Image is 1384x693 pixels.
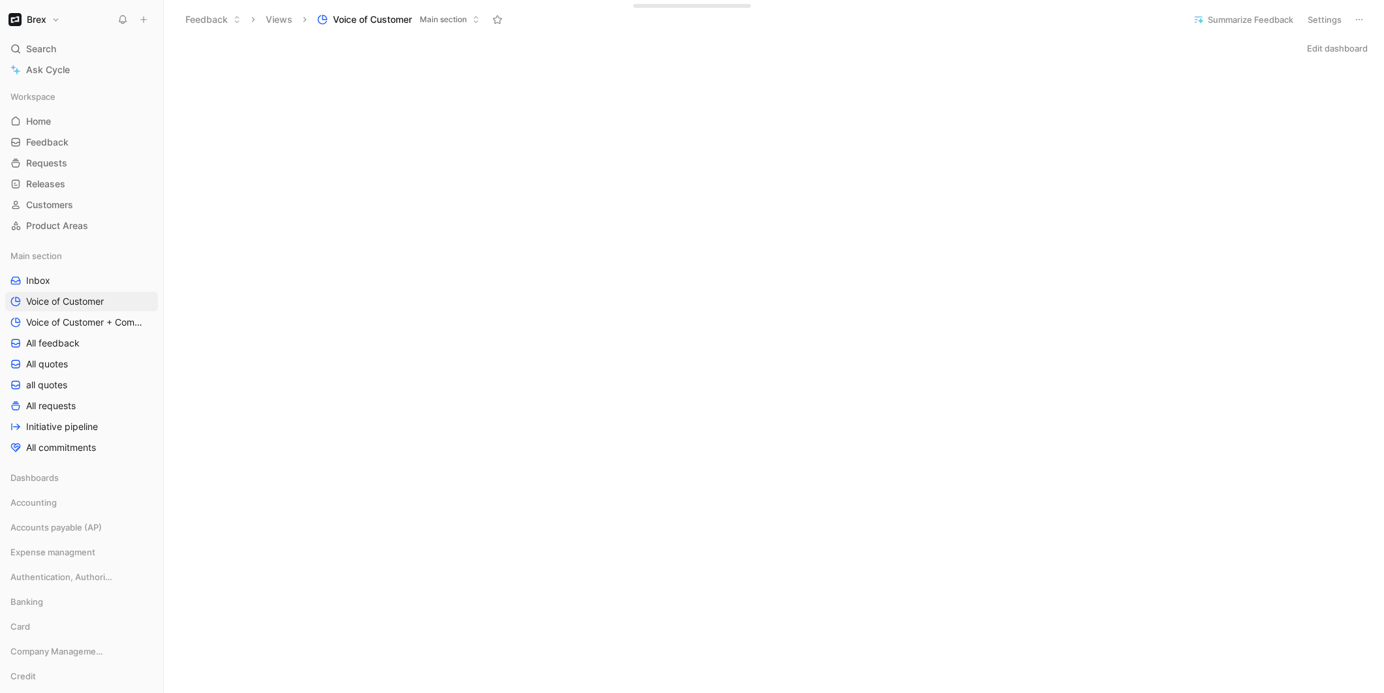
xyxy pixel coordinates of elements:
[5,666,158,690] div: Credit
[26,198,73,211] span: Customers
[26,295,104,308] span: Voice of Customer
[10,249,62,262] span: Main section
[5,87,158,106] div: Workspace
[5,354,158,374] a: All quotes
[5,112,158,131] a: Home
[5,271,158,290] a: Inbox
[26,274,50,287] span: Inbox
[5,438,158,457] a: All commitments
[420,13,467,26] span: Main section
[10,521,102,534] span: Accounts payable (AP)
[5,517,158,541] div: Accounts payable (AP)
[27,14,46,25] h1: Brex
[260,10,298,29] button: Views
[26,441,96,454] span: All commitments
[10,570,114,583] span: Authentication, Authorization & Auditing
[5,195,158,215] a: Customers
[10,90,55,103] span: Workspace
[1301,39,1374,57] button: Edit dashboard
[26,399,76,412] span: All requests
[5,517,158,537] div: Accounts payable (AP)
[5,592,158,615] div: Banking
[26,41,56,57] span: Search
[5,542,158,562] div: Expense managment
[10,595,43,608] span: Banking
[5,567,158,587] div: Authentication, Authorization & Auditing
[10,620,30,633] span: Card
[26,157,67,170] span: Requests
[5,396,158,416] a: All requests
[5,246,158,457] div: Main sectionInboxVoice of CustomerVoice of Customer + Commercial NRR FeedbackAll feedbackAll quot...
[8,13,22,26] img: Brex
[5,39,158,59] div: Search
[5,60,158,80] a: Ask Cycle
[26,378,67,392] span: all quotes
[5,617,158,636] div: Card
[5,542,158,566] div: Expense managment
[5,641,158,665] div: Company Management
[10,546,95,559] span: Expense managment
[5,153,158,173] a: Requests
[5,567,158,591] div: Authentication, Authorization & Auditing
[10,496,57,509] span: Accounting
[5,417,158,437] a: Initiative pipeline
[5,10,63,29] button: BrexBrex
[26,177,65,191] span: Releases
[10,670,36,683] span: Credit
[26,62,70,78] span: Ask Cycle
[26,316,145,329] span: Voice of Customer + Commercial NRR Feedback
[5,468,158,491] div: Dashboards
[333,13,412,26] span: Voice of Customer
[5,493,158,516] div: Accounting
[5,216,158,236] a: Product Areas
[26,115,51,128] span: Home
[5,617,158,640] div: Card
[5,375,158,395] a: all quotes
[5,246,158,266] div: Main section
[5,292,158,311] a: Voice of Customer
[26,420,98,433] span: Initiative pipeline
[5,493,158,512] div: Accounting
[26,136,69,149] span: Feedback
[5,641,158,661] div: Company Management
[26,358,68,371] span: All quotes
[5,132,158,152] a: Feedback
[10,645,103,658] span: Company Management
[5,666,158,686] div: Credit
[1302,10,1347,29] button: Settings
[180,10,247,29] button: Feedback
[5,592,158,611] div: Banking
[1187,10,1299,29] button: Summarize Feedback
[26,337,80,350] span: All feedback
[5,333,158,353] a: All feedback
[10,471,59,484] span: Dashboards
[5,174,158,194] a: Releases
[26,219,88,232] span: Product Areas
[311,10,486,29] button: Voice of CustomerMain section
[5,468,158,487] div: Dashboards
[5,313,158,332] a: Voice of Customer + Commercial NRR Feedback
